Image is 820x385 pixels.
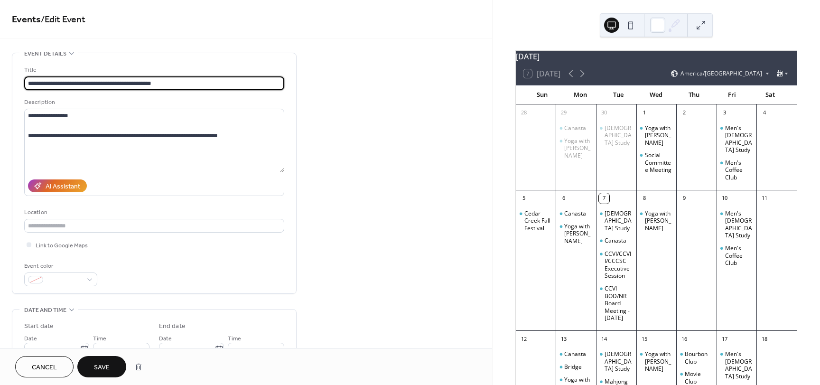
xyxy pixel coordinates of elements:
div: Bridge [564,363,582,371]
div: 15 [639,334,650,344]
div: 29 [559,108,569,118]
div: 13 [559,334,569,344]
div: Men's Coffee Club [717,159,757,181]
div: Sun [523,85,561,104]
div: Thu [675,85,713,104]
div: Yoga with Angela Leikam [556,223,596,245]
div: Bible Study [596,124,636,147]
span: Cancel [32,363,57,373]
div: Wed [637,85,675,104]
div: Bible Study [596,210,636,232]
div: Bourbon Club [685,350,713,365]
div: Movie Club [676,370,717,385]
div: Canasta [564,124,586,132]
span: America/[GEOGRAPHIC_DATA] [680,71,762,76]
div: End date [159,321,186,331]
div: Yoga with Angela Leikam [636,124,677,147]
div: Canasta [596,237,636,244]
div: Bible Study [596,350,636,373]
div: CCVI/CCVII/CCCSC Executive Session [605,250,633,280]
div: 1 [639,108,650,118]
div: Yoga with Angela Leikam [556,137,596,160]
div: Men's Bible Study [717,210,757,239]
div: Yoga with [PERSON_NAME] [564,137,592,160]
button: Cancel [15,356,74,377]
div: Men's Bible Study [717,124,757,154]
div: Tue [599,85,637,104]
span: Date [159,334,172,344]
div: Social Committee Meeting [645,151,673,174]
div: 6 [559,193,569,204]
div: Fri [713,85,751,104]
div: 14 [599,334,609,344]
div: Bourbon Club [676,350,717,365]
div: [DATE] [516,51,797,62]
div: Canasta [556,124,596,132]
div: 8 [639,193,650,204]
div: 12 [519,334,529,344]
div: Yoga with [PERSON_NAME] [645,350,673,373]
div: 11 [759,193,770,204]
div: Men's [DEMOGRAPHIC_DATA] Study [725,210,753,239]
div: 17 [719,334,730,344]
div: Canasta [564,350,586,358]
div: Mon [561,85,599,104]
div: Bridge [556,363,596,371]
div: Men's [DEMOGRAPHIC_DATA] Study [725,124,753,154]
div: Men's Coffee Club [717,244,757,267]
div: Men's Coffee Club [725,244,753,267]
div: Men's Coffee Club [725,159,753,181]
div: [DEMOGRAPHIC_DATA] Study [605,210,633,232]
div: Yoga with Angela Leikam [636,210,677,232]
div: [DEMOGRAPHIC_DATA] Study [605,124,633,147]
span: Date and time [24,305,66,315]
span: Event details [24,49,66,59]
div: 3 [719,108,730,118]
div: 4 [759,108,770,118]
div: Description [24,97,282,107]
div: 9 [679,193,690,204]
div: Yoga with [PERSON_NAME] [645,124,673,147]
div: CCVI/CCVII/CCCSC Executive Session [596,250,636,280]
div: CCVI BOD/NR Board Meeting - [DATE] [605,285,633,322]
div: Men's Bible Study [717,350,757,380]
span: Save [94,363,110,373]
div: Canasta [556,210,596,217]
div: 7 [599,193,609,204]
a: Events [12,10,41,29]
div: Yoga with [PERSON_NAME] [645,210,673,232]
div: Sat [751,85,789,104]
div: Yoga with [PERSON_NAME] [564,223,592,245]
div: Location [24,207,282,217]
div: Start date [24,321,54,331]
div: Men's [DEMOGRAPHIC_DATA] Study [725,350,753,380]
div: Canasta [605,237,626,244]
div: Canasta [556,350,596,358]
div: 10 [719,193,730,204]
div: Yoga with Angela Leikam [636,350,677,373]
span: Date [24,334,37,344]
div: 5 [519,193,529,204]
button: Save [77,356,126,377]
span: Time [228,334,241,344]
div: 16 [679,334,690,344]
div: CCVI BOD/NR Board Meeting - 2025.10.07 [596,285,636,322]
button: AI Assistant [28,179,87,192]
span: / Edit Event [41,10,85,29]
div: 28 [519,108,529,118]
div: [DEMOGRAPHIC_DATA] Study [605,350,633,373]
div: Movie Club [685,370,713,385]
div: AI Assistant [46,182,80,192]
span: Link to Google Maps [36,241,88,251]
div: Canasta [564,210,586,217]
div: 30 [599,108,609,118]
div: Cedar Creek Fall Festival [524,210,552,232]
span: Time [93,334,106,344]
div: 2 [679,108,690,118]
div: Cedar Creek Fall Festival [516,210,556,232]
div: Social Committee Meeting [636,151,677,174]
div: 18 [759,334,770,344]
div: Title [24,65,282,75]
div: Event color [24,261,95,271]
